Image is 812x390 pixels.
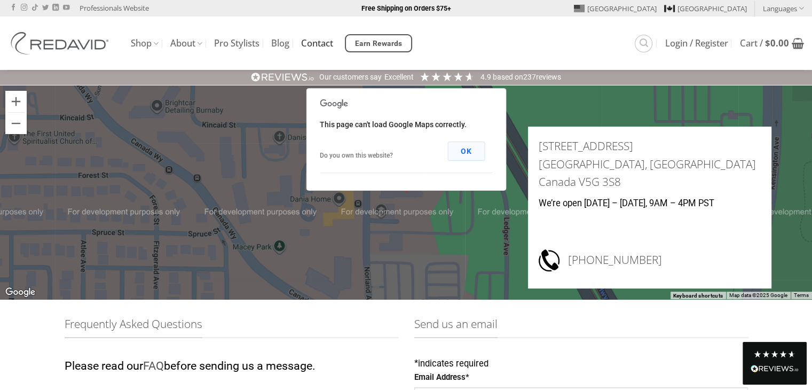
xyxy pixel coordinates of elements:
a: Follow on Facebook [10,4,17,12]
label: Email Address [414,371,748,384]
span: reviews [536,73,561,81]
a: View cart [740,32,804,55]
a: Earn Rewards [345,34,412,52]
a: FAQ [143,359,164,372]
p: We’re open [DATE] – [DATE], 9AM – 4PM PST [539,197,761,211]
div: Our customers say [319,72,382,83]
button: Keyboard shortcuts [673,292,723,300]
p: Please read our before sending us a message. [65,357,398,376]
div: Excellent [384,72,414,83]
a: [GEOGRAPHIC_DATA] [664,1,747,17]
a: [GEOGRAPHIC_DATA] [574,1,657,17]
div: Read All Reviews [743,342,807,385]
img: REVIEWS.io [251,72,314,82]
span: Send us an email [414,315,498,338]
span: This page can't load Google Maps correctly. [320,120,467,129]
a: Follow on TikTok [31,4,38,12]
strong: Free Shipping on Orders $75+ [361,4,451,12]
div: indicates required [414,357,748,371]
a: Do you own this website? [320,152,393,159]
a: Follow on YouTube [63,4,69,12]
div: 4.8 Stars [753,350,796,358]
span: $ [765,37,770,49]
a: Login / Register [665,34,728,53]
span: Login / Register [665,39,728,48]
div: 4.92 Stars [419,71,475,82]
span: Based on [493,73,523,81]
img: REVIEWS.io [751,365,799,372]
span: Map data ©2025 Google [729,292,787,298]
span: 237 [523,73,536,81]
h3: [PHONE_NUMBER] [568,248,761,272]
button: Zoom in [5,91,27,112]
a: Follow on Instagram [21,4,27,12]
a: Contact [301,34,333,53]
a: Open this area in Google Maps (opens a new window) [3,285,38,299]
a: Search [635,35,652,52]
button: Zoom out [5,113,27,134]
bdi: 0.00 [765,37,789,49]
a: Languages [763,1,804,16]
h3: [STREET_ADDRESS] [GEOGRAPHIC_DATA], [GEOGRAPHIC_DATA] Canada V5G 3S8 [539,137,761,191]
img: REDAVID Salon Products | United States [8,32,115,54]
span: Frequently Asked Questions [65,315,202,338]
span: 4.9 [480,73,493,81]
span: Cart / [740,39,789,48]
span: Earn Rewards [355,38,403,50]
div: Read All Reviews [751,363,799,377]
a: About [170,33,202,54]
a: Blog [271,34,289,53]
a: Follow on LinkedIn [52,4,59,12]
a: Follow on Twitter [42,4,49,12]
a: Terms (opens in new tab) [794,292,809,298]
a: Pro Stylists [214,34,259,53]
img: Google [3,285,38,299]
a: Shop [131,33,159,54]
button: OK [447,142,485,161]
